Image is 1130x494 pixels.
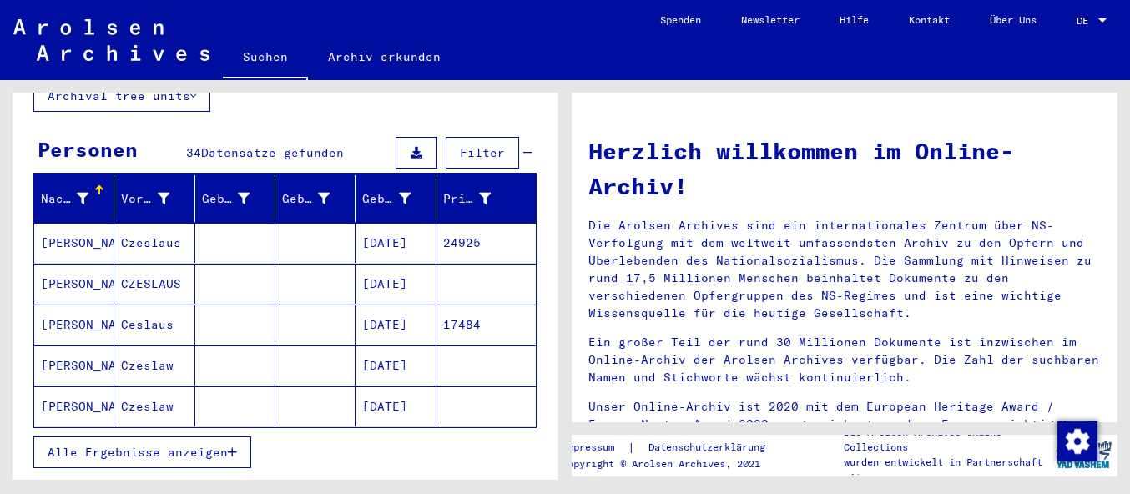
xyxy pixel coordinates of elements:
mat-header-cell: Geburtsdatum [356,175,436,222]
p: wurden entwickelt in Partnerschaft mit [844,455,1050,485]
p: Copyright © Arolsen Archives, 2021 [562,456,785,471]
div: Geburtsdatum [362,190,410,208]
button: Filter [446,137,519,169]
img: Arolsen_neg.svg [13,19,209,61]
mat-cell: [PERSON_NAME] [34,305,114,345]
button: Alle Ergebnisse anzeigen [33,436,251,468]
div: Geburtsname [202,190,250,208]
mat-cell: Ceslaus [114,305,194,345]
div: | [562,439,785,456]
p: Ein großer Teil der rund 30 Millionen Dokumente ist inzwischen im Online-Archiv der Arolsen Archi... [588,334,1101,386]
mat-cell: [DATE] [356,223,436,263]
a: Impressum [562,439,628,456]
span: DE [1077,15,1095,27]
div: Geburt‏ [282,190,330,208]
div: Geburtsdatum [362,185,435,212]
a: Suchen [223,37,308,80]
mat-cell: [DATE] [356,345,436,386]
mat-cell: [DATE] [356,305,436,345]
mat-cell: [PERSON_NAME] [34,386,114,426]
span: Filter [460,145,505,160]
mat-cell: [PERSON_NAME] [34,345,114,386]
div: Geburtsname [202,185,275,212]
mat-cell: [PERSON_NAME] [34,264,114,304]
mat-cell: 17484 [436,305,536,345]
mat-cell: 24925 [436,223,536,263]
mat-header-cell: Nachname [34,175,114,222]
div: Vorname [121,190,169,208]
div: Prisoner # [443,185,516,212]
a: Archiv erkunden [308,37,461,77]
mat-cell: [PERSON_NAME] [34,223,114,263]
mat-header-cell: Geburt‏ [275,175,356,222]
button: Archival tree units [33,80,210,112]
span: Alle Ergebnisse anzeigen [48,445,228,460]
span: 34 [186,145,201,160]
p: Unser Online-Archiv ist 2020 mit dem European Heritage Award / Europa Nostra Award 2020 ausgezeic... [588,398,1101,451]
mat-cell: Czeslaus [114,223,194,263]
mat-cell: CZESLAUS [114,264,194,304]
p: Die Arolsen Archives Online-Collections [844,425,1050,455]
img: Zustimmung ändern [1057,421,1097,461]
mat-cell: Czeslaw [114,345,194,386]
div: Vorname [121,185,194,212]
mat-cell: [DATE] [356,386,436,426]
mat-header-cell: Geburtsname [195,175,275,222]
div: Zustimmung ändern [1057,421,1097,461]
h1: Herzlich willkommen im Online-Archiv! [588,134,1101,204]
div: Nachname [41,185,114,212]
a: Datenschutzerklärung [635,439,785,456]
p: Die Arolsen Archives sind ein internationales Zentrum über NS-Verfolgung mit dem weltweit umfasse... [588,217,1101,322]
div: Prisoner # [443,190,491,208]
img: yv_logo.png [1052,434,1115,476]
span: Datensätze gefunden [201,145,344,160]
mat-cell: Czeslaw [114,386,194,426]
div: Nachname [41,190,88,208]
mat-header-cell: Prisoner # [436,175,536,222]
mat-header-cell: Vorname [114,175,194,222]
div: Geburt‏ [282,185,355,212]
div: Personen [38,134,138,164]
mat-cell: [DATE] [356,264,436,304]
